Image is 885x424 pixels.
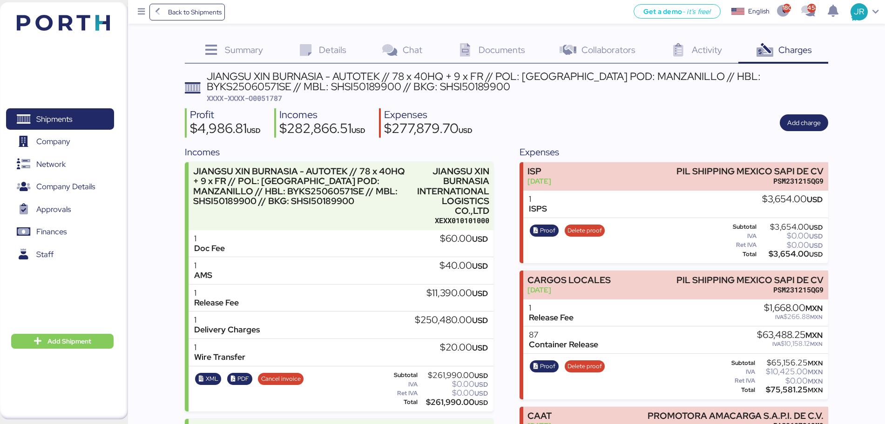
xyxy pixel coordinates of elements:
div: 1 [529,194,547,204]
div: $277,879.70 [384,122,473,138]
button: Menu [134,4,149,20]
div: 1 [194,288,239,298]
div: 1 [194,315,260,325]
span: MXN [808,386,823,394]
div: $65,156.25 [757,359,823,366]
div: $0.00 [758,232,823,239]
button: Cancel invoice [258,373,304,385]
span: Shipments [36,113,72,126]
button: Proof [530,360,559,372]
div: Total [722,251,757,258]
span: Company [36,135,70,148]
button: Delete proof [565,360,605,372]
div: PROMOTORA AMACARGA S.A.P.I. DE C.V. [648,411,824,421]
span: MXN [810,340,823,348]
div: $40.00 [439,261,488,271]
span: MXN [808,368,823,376]
div: IVA [387,381,418,388]
span: XML [206,374,218,384]
button: PDF [227,373,252,385]
span: Back to Shipments [168,7,222,18]
div: JIANGSU XIN BURNASIA INTERNATIONAL LOGISTICS CO.,LTD [414,166,489,216]
span: Delete proof [567,225,602,236]
div: AMS [194,271,212,280]
span: USD [809,250,823,258]
span: Details [319,44,346,56]
div: $3,654.00 [762,194,823,205]
span: USD [474,398,488,407]
span: Delete proof [567,361,602,371]
span: Collaborators [581,44,635,56]
div: PIL SHIPPING MEXICO SAPI DE CV [676,275,824,285]
div: $0.00 [758,242,823,249]
div: PIL SHIPPING MEXICO SAPI DE CV [676,166,824,176]
span: USD [351,126,365,135]
div: PSM231215QG9 [676,176,824,186]
div: Expenses [384,108,473,122]
div: Doc Fee [194,244,225,253]
span: JR [854,6,864,18]
div: $10,158.12 [757,340,823,347]
div: English [748,7,770,16]
span: Finances [36,225,67,238]
div: Ret IVA [722,242,757,248]
span: Cancel invoice [261,374,301,384]
div: 1 [194,343,245,352]
div: $4,986.81 [190,122,261,138]
div: 1 [194,261,212,271]
div: $261,990.00 [419,399,488,406]
div: 1 [194,234,225,244]
div: ISPS [529,204,547,214]
div: Subtotal [387,372,418,378]
div: JIANGSU XIN BURNASIA - AUTOTEK // 78 x 40HQ + 9 x FR // POL: [GEOGRAPHIC_DATA] POD: MANZANILLO //... [193,166,410,206]
a: Company [6,131,114,152]
div: $3,654.00 [758,224,823,231]
div: Release Fee [194,298,239,308]
div: $1,668.00 [764,303,823,313]
div: $11,390.00 [426,288,488,298]
span: Add Shipment [47,336,91,347]
span: Documents [479,44,525,56]
span: IVA [775,313,784,321]
span: USD [472,261,488,271]
span: USD [809,232,823,240]
a: Back to Shipments [149,4,225,20]
div: $266.88 [764,313,823,320]
a: Network [6,153,114,175]
div: $20.00 [440,343,488,353]
div: Incomes [185,145,493,159]
span: USD [809,241,823,250]
div: $63,488.25 [757,330,823,340]
span: Staff [36,248,54,261]
span: Activity [692,44,722,56]
span: Summary [225,44,263,56]
span: IVA [772,340,781,348]
span: USD [472,343,488,353]
a: Shipments [6,108,114,130]
span: USD [247,126,261,135]
div: $3,654.00 [758,251,823,258]
div: Total [387,399,418,405]
div: $0.00 [757,378,823,384]
a: Finances [6,221,114,243]
span: MXN [805,303,823,313]
div: CAAT [527,411,552,421]
div: Delivery Charges [194,325,260,335]
div: [DATE] [527,285,611,295]
button: Add Shipment [11,334,114,349]
div: $0.00 [419,390,488,397]
a: Company Details [6,176,114,198]
button: Add charge [780,114,828,131]
span: Proof [540,225,555,236]
div: 1 [529,303,574,313]
span: USD [474,371,488,380]
div: $0.00 [419,381,488,388]
div: $75,581.25 [757,386,823,393]
span: Company Details [36,180,95,193]
span: Chat [403,44,422,56]
a: Staff [6,244,114,265]
div: $60.00 [440,234,488,244]
div: IVA [722,233,757,239]
div: Ret IVA [387,390,418,397]
span: USD [807,194,823,205]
